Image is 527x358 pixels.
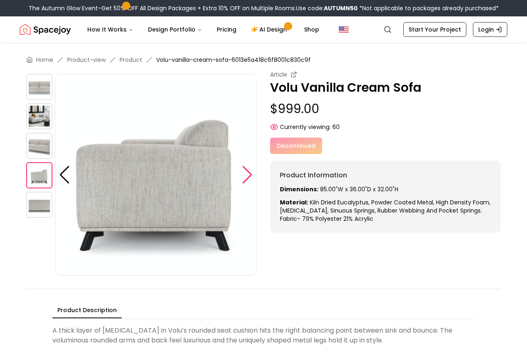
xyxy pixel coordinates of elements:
img: United States [339,25,349,34]
a: AI Design [245,21,296,38]
div: A thick layer of [MEDICAL_DATA] in Volu’s rounded seat cushion hits the right balancing point bet... [52,322,475,349]
a: Product [120,56,142,64]
span: Use code: [296,4,358,12]
button: How It Works [81,21,140,38]
a: Start Your Project [403,22,466,37]
a: Spacejoy [20,21,71,38]
span: Kiln dried Eucalyptus, powder coated metal, high density foam, [MEDICAL_DATA], sinuous springs, r... [280,198,491,223]
img: Spacejoy Logo [20,21,71,38]
strong: Material: [280,198,308,206]
img: https://storage.googleapis.com/spacejoy-main/assets/6013e5a418c6f8001c830c9f/product_2_5nbli1kpm09h [26,133,52,159]
div: The Autumn Glow Event-Get 50% OFF All Design Packages + Extra 10% OFF on Multiple Rooms. [29,4,499,12]
p: 85.00"W x 36.00"D x 32.00"H [280,185,491,193]
h6: Product Information [280,170,491,180]
p: Volu Vanilla Cream Sofa [270,80,501,95]
img: https://storage.googleapis.com/spacejoy-main/assets/6013e5a418c6f8001c830c9f/product_3_oaokaa9ph898 [26,162,52,188]
a: Pricing [210,21,243,38]
nav: breadcrumb [26,56,501,64]
nav: Global [20,16,507,43]
a: Login [473,22,507,37]
button: Design Portfolio [141,21,209,38]
span: *Not applicable to packages already purchased* [358,4,499,12]
span: Volu-vanilla-cream-sofa-6013e5a418c6f8001c830c9f [156,56,311,64]
nav: Main [81,21,326,38]
button: Product Description [52,303,122,318]
img: https://storage.googleapis.com/spacejoy-main/assets/6013e5a418c6f8001c830c9f/product_3_oaokaa9ph898 [55,74,257,276]
img: https://storage.googleapis.com/spacejoy-main/assets/6013e5a418c6f8001c830c9f/product_0_km3nfnf332p8 [26,74,52,100]
img: https://storage.googleapis.com/spacejoy-main/assets/6013e5a418c6f8001c830c9f/product_1_hhb38bap7pge [26,103,52,129]
strong: Dimensions: [280,185,318,193]
p: $999.00 [270,102,501,116]
a: Shop [298,21,326,38]
img: https://storage.googleapis.com/spacejoy-main/assets/6013e5a418c6f8001c830c9f/product_4_9ho51fc51pb7 [26,192,52,218]
a: Home [36,56,53,64]
small: Article [270,70,287,79]
b: AUTUMN50 [324,4,358,12]
a: Product-view [67,56,106,64]
span: Currently viewing: [280,123,331,131]
span: 60 [332,123,340,131]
